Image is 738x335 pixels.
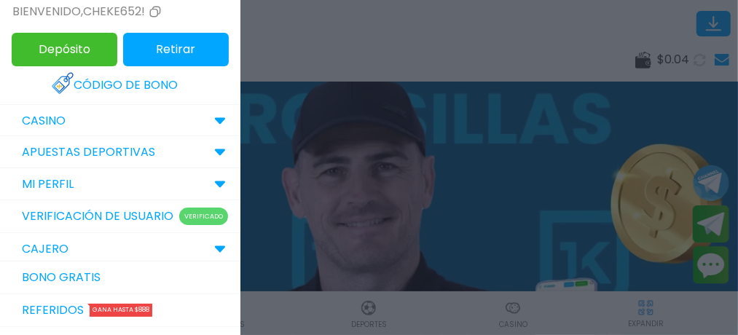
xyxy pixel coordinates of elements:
button: Retirar [123,33,229,66]
a: Código de bono [52,69,189,101]
p: CASINO [22,112,66,130]
p: MI PERFIL [22,176,74,193]
div: Bienvenido , cheke652! [12,3,164,20]
div: Gana hasta $888 [90,304,152,317]
button: Depósito [12,33,117,66]
p: Verificado [179,208,228,225]
p: Apuestas Deportivas [22,143,155,161]
p: CAJERO [22,240,68,258]
img: Redeem [52,72,74,94]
